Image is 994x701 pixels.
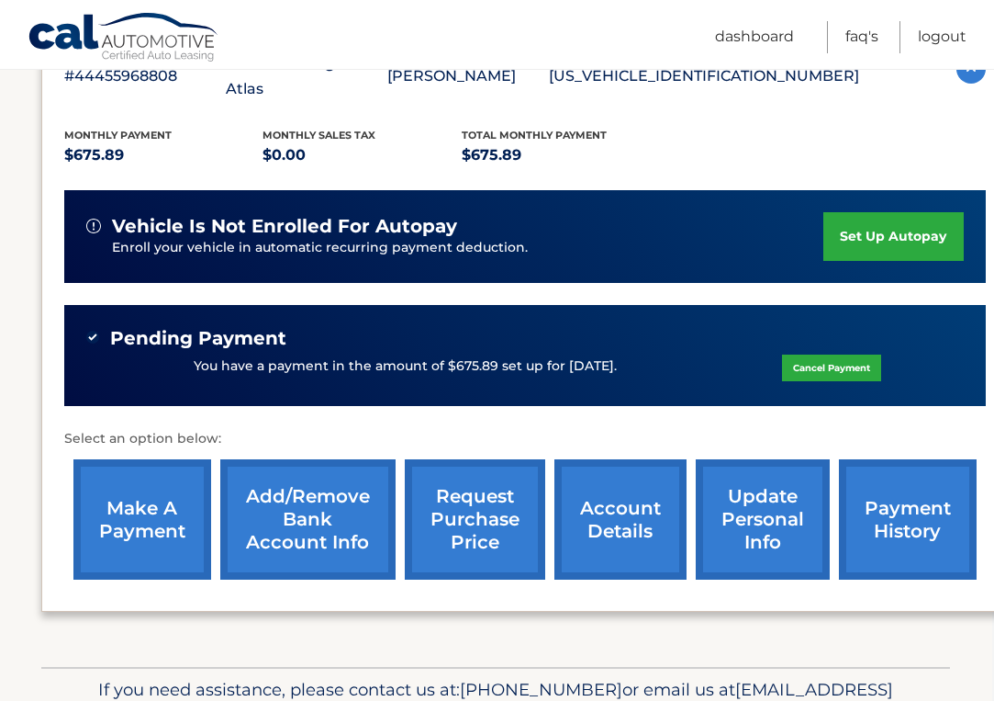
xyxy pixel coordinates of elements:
a: payment history [839,459,977,580]
a: FAQ's [845,21,878,53]
span: Monthly Payment [64,129,172,141]
p: [US_VEHICLE_IDENTIFICATION_NUMBER] [549,63,859,89]
p: Select an option below: [64,428,986,450]
a: Add/Remove bank account info [220,459,396,580]
p: [PERSON_NAME] [387,63,549,89]
img: check-green.svg [86,331,99,344]
p: Enroll your vehicle in automatic recurring payment deduction. [112,238,824,258]
p: $675.89 [64,142,263,168]
p: $675.89 [462,142,661,168]
span: Monthly sales Tax [262,129,375,141]
a: Dashboard [715,21,794,53]
a: Cancel Payment [782,355,881,381]
a: Cal Automotive [28,12,220,65]
span: vehicle is not enrolled for autopay [112,215,457,238]
p: You have a payment in the amount of $675.89 set up for [DATE]. [194,356,617,377]
span: [PHONE_NUMBER] [460,679,622,700]
a: update personal info [696,459,830,580]
p: #44455968808 [64,63,226,89]
span: Total Monthly Payment [462,129,607,141]
img: alert-white.svg [86,219,101,233]
a: account details [554,459,687,580]
p: 2025 Volkswagen Atlas [226,51,387,102]
a: make a payment [73,459,211,580]
a: set up autopay [823,212,963,261]
span: Pending Payment [110,327,286,350]
a: Logout [918,21,966,53]
a: request purchase price [405,459,545,580]
p: $0.00 [262,142,462,168]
